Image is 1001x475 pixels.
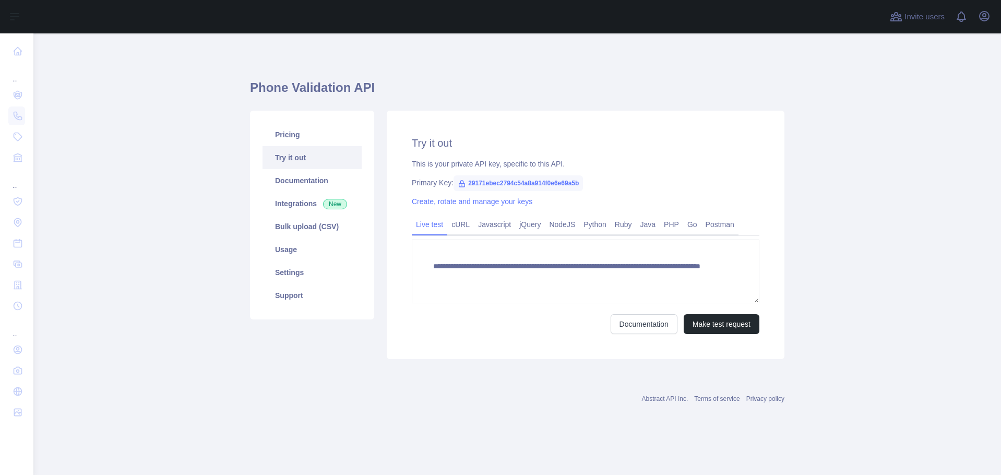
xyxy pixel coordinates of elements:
[611,314,677,334] a: Documentation
[888,8,947,25] button: Invite users
[8,317,25,338] div: ...
[454,175,583,191] span: 29171ebec2794c54a8a914f0e6e69a5b
[412,216,447,233] a: Live test
[447,216,474,233] a: cURL
[263,238,362,261] a: Usage
[684,314,759,334] button: Make test request
[8,63,25,84] div: ...
[8,169,25,190] div: ...
[746,395,784,402] a: Privacy policy
[611,216,636,233] a: Ruby
[701,216,738,233] a: Postman
[263,123,362,146] a: Pricing
[250,79,784,104] h1: Phone Validation API
[412,197,532,206] a: Create, rotate and manage your keys
[263,169,362,192] a: Documentation
[579,216,611,233] a: Python
[263,192,362,215] a: Integrations New
[412,177,759,188] div: Primary Key:
[474,216,515,233] a: Javascript
[263,146,362,169] a: Try it out
[636,216,660,233] a: Java
[904,11,945,23] span: Invite users
[515,216,545,233] a: jQuery
[660,216,683,233] a: PHP
[683,216,701,233] a: Go
[412,159,759,169] div: This is your private API key, specific to this API.
[323,199,347,209] span: New
[545,216,579,233] a: NodeJS
[642,395,688,402] a: Abstract API Inc.
[263,261,362,284] a: Settings
[694,395,740,402] a: Terms of service
[263,215,362,238] a: Bulk upload (CSV)
[412,136,759,150] h2: Try it out
[263,284,362,307] a: Support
